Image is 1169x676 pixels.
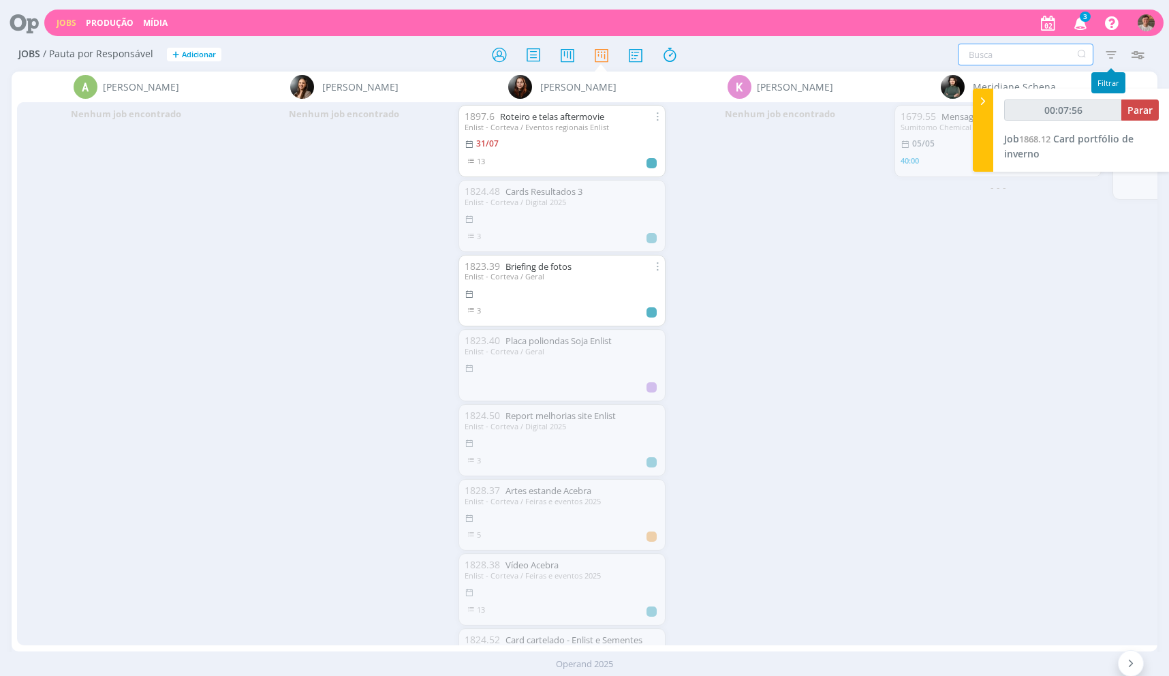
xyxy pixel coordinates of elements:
[508,75,532,99] img: E
[958,44,1093,65] input: Busca
[901,155,919,166] span: 40:00
[143,17,168,29] a: Mídia
[235,102,453,127] div: Nenhum job encontrado
[757,80,833,94] span: [PERSON_NAME]
[476,138,499,149] : 31/07
[17,102,235,127] div: Nenhum job encontrado
[322,80,399,94] span: [PERSON_NAME]
[103,80,179,94] span: [PERSON_NAME]
[43,48,153,60] span: / Pauta por Responsável
[74,75,97,99] div: A
[901,110,936,123] span: 1679.55
[86,17,134,29] a: Produção
[465,497,659,506] div: Enlist - Corteva / Feiras e eventos 2025
[477,231,481,241] span: 3
[1080,12,1091,22] span: 3
[912,138,935,149] : 05/05
[465,422,659,431] div: Enlist - Corteva / Digital 2025
[1004,132,1134,160] a: Job1868.12Card portfólio de inverno
[465,347,659,356] div: Enlist - Corteva / Geral
[82,18,138,29] button: Produção
[671,102,889,127] div: Nenhum job encontrado
[182,50,216,59] span: Adicionar
[465,198,659,206] div: Enlist - Corteva / Digital 2025
[18,48,40,60] span: Jobs
[1065,11,1093,35] button: 3
[477,529,481,540] span: 5
[477,604,485,615] span: 13
[465,571,659,580] div: Enlist - Corteva / Feiras e eventos 2025
[505,260,572,273] a: Briefing de fotos
[973,80,1056,94] span: Meridiane Schena
[465,272,659,281] div: Enlist - Corteva / Geral
[540,80,617,94] span: [PERSON_NAME]
[1004,132,1134,160] span: Card portfólio de inverno
[477,305,481,316] span: 3
[465,185,500,198] span: 1824.48
[465,484,500,497] span: 1828.37
[1127,104,1153,117] span: Parar
[465,634,642,658] a: Card cartelado - Enlist e Sementes com Vigor
[505,485,591,497] a: Artes estande Acebra
[139,18,172,29] button: Mídia
[290,75,314,99] img: B
[465,334,500,347] span: 1823.40
[505,335,612,347] a: Placa poliondas Soja Enlist
[901,123,1095,132] div: Sumitomo Chemical - Pastagem / Geral
[1019,133,1050,145] span: 1868.12
[172,48,179,62] span: +
[505,410,616,422] a: Report melhorias site Enlist
[465,260,500,273] span: 1823.39
[941,110,1089,123] a: Mensagem e layout quadro parceiro
[465,633,500,646] span: 1824.52
[52,18,80,29] button: Jobs
[505,185,582,198] a: Cards Resultados 3
[1138,14,1155,31] img: T
[57,17,76,29] a: Jobs
[477,156,485,166] span: 13
[1137,11,1155,35] button: T
[465,123,659,132] div: Enlist - Corteva / Eventos regionais Enlist
[465,110,495,123] span: 1897.6
[941,75,965,99] img: M
[728,75,751,99] div: K
[500,110,604,123] a: Roteiro e telas aftermovie
[465,558,500,571] span: 1828.38
[167,48,221,62] button: +Adicionar
[477,455,481,465] span: 3
[1091,72,1125,93] div: Filtrar
[1121,99,1159,121] button: Parar
[889,180,1107,194] div: - - -
[505,559,559,571] a: Vídeo Acebra
[465,409,500,422] span: 1824.50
